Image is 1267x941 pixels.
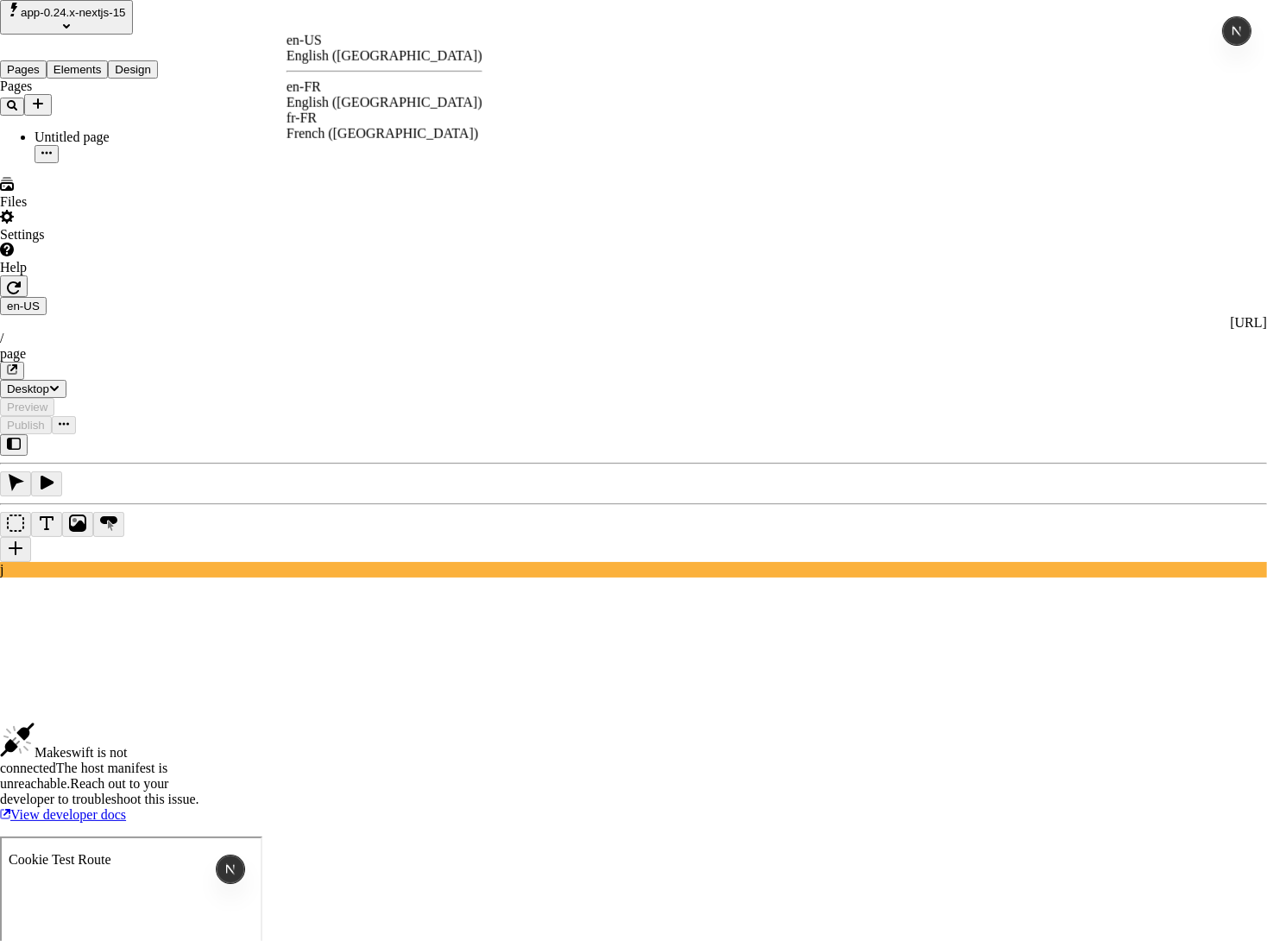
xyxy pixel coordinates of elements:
[287,95,482,111] div: English ([GEOGRAPHIC_DATA])
[287,33,482,142] div: Open locale picker
[287,79,482,95] div: en-FR
[287,111,482,126] div: fr-FR
[287,33,482,48] div: en-US
[287,48,482,64] div: English ([GEOGRAPHIC_DATA])
[287,126,482,142] div: French ([GEOGRAPHIC_DATA])
[7,14,252,29] p: Cookie Test Route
